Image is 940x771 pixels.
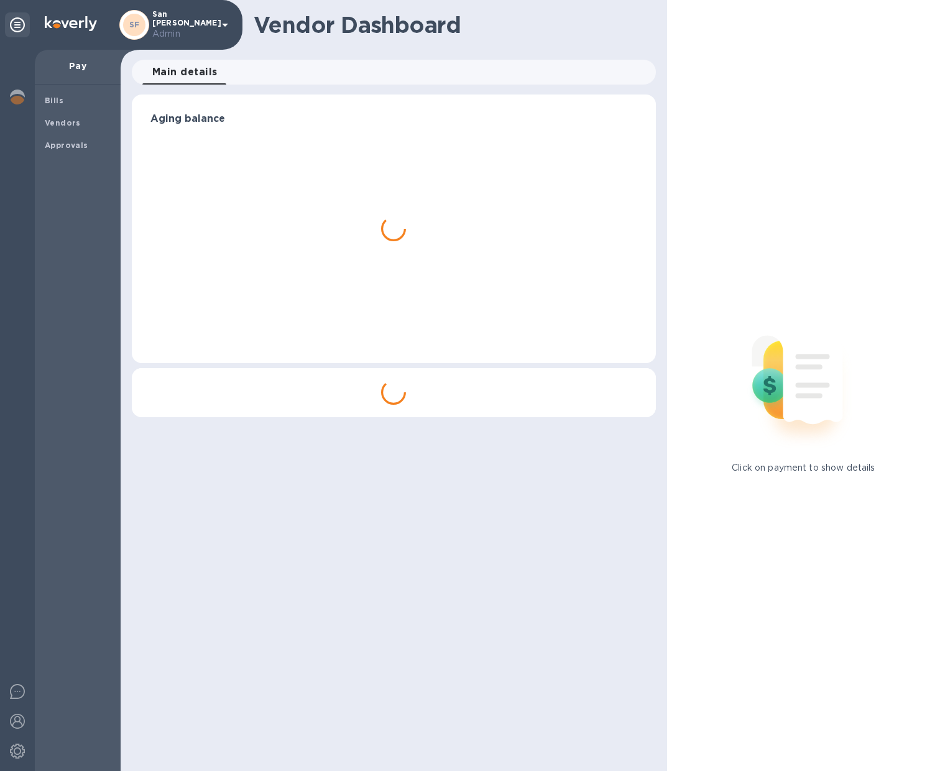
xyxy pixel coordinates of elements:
[45,118,81,127] b: Vendors
[152,10,214,40] p: San [PERSON_NAME]
[254,12,647,38] h1: Vendor Dashboard
[150,113,637,125] h3: Aging balance
[152,63,218,81] span: Main details
[45,96,63,105] b: Bills
[5,12,30,37] div: Unpin categories
[45,16,97,31] img: Logo
[732,461,875,474] p: Click on payment to show details
[129,20,140,29] b: SF
[45,141,88,150] b: Approvals
[45,60,111,72] p: Pay
[152,27,214,40] p: Admin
